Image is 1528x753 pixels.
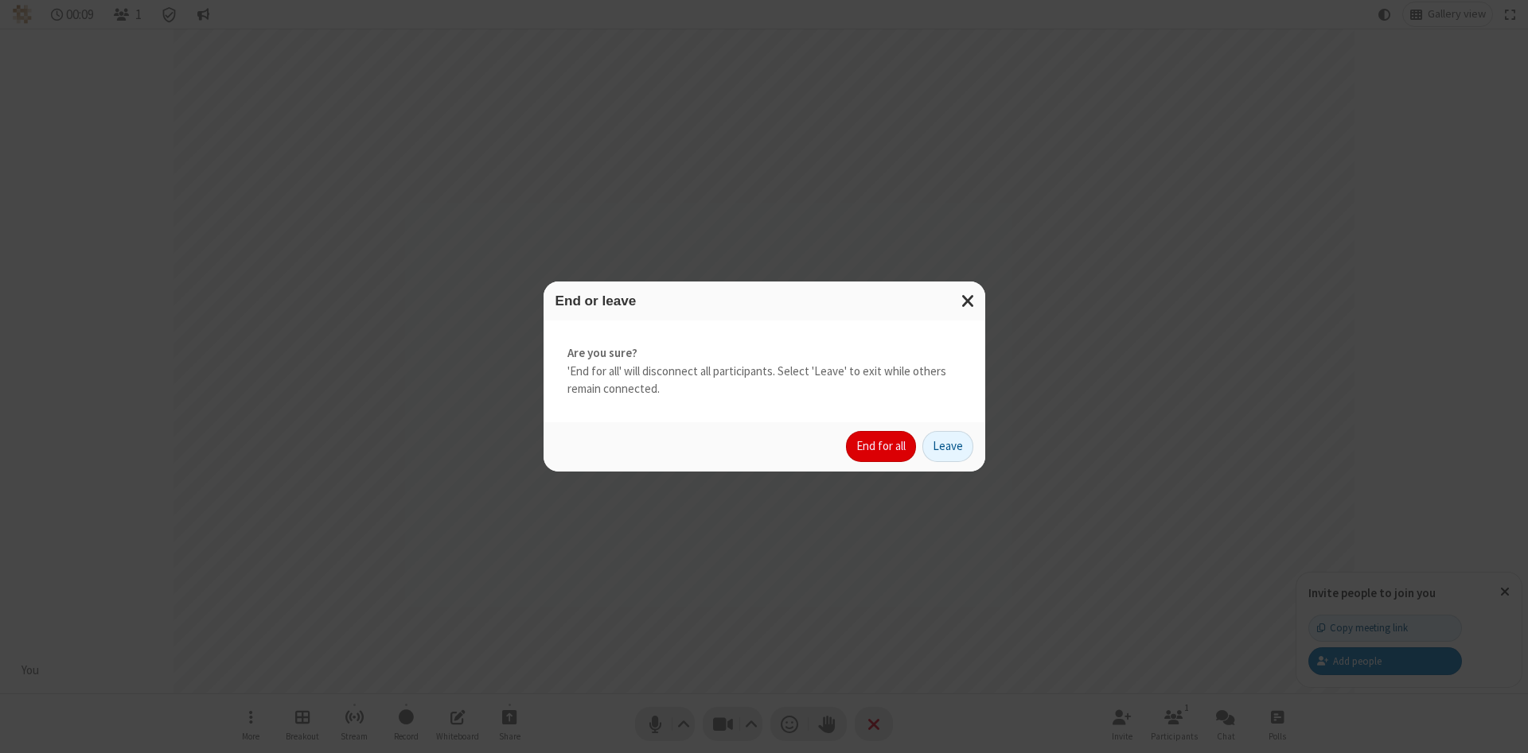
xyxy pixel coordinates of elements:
div: 'End for all' will disconnect all participants. Select 'Leave' to exit while others remain connec... [544,320,985,422]
strong: Are you sure? [567,344,961,363]
button: Close modal [952,281,985,320]
button: Leave [922,431,973,463]
button: End for all [846,431,916,463]
h3: End or leave [555,293,973,309]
